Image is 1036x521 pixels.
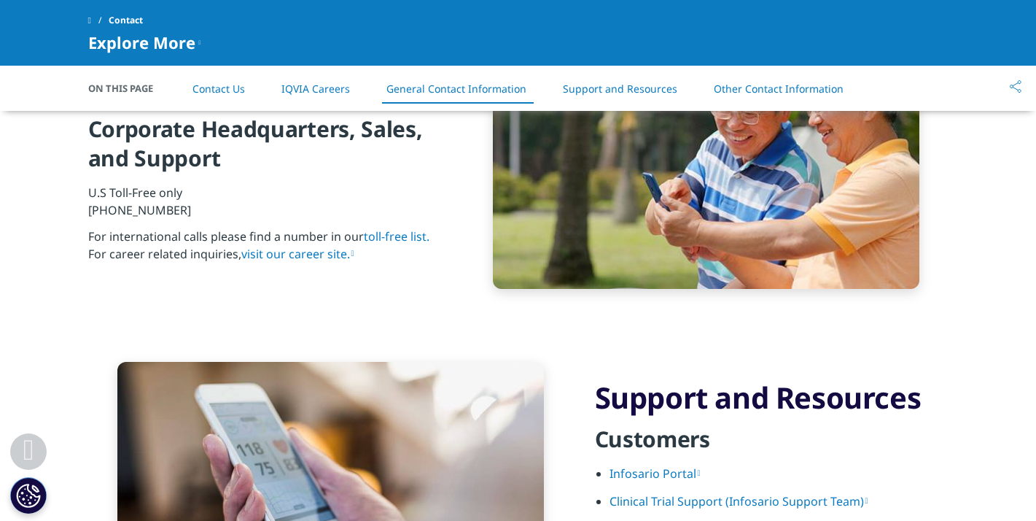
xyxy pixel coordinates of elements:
span: Explore More [88,34,195,51]
a: toll-free list. [364,228,429,244]
a: Support and Resources [563,82,677,96]
a: Clinical Trial Support (Infosario Support Team) [609,493,868,509]
h4: Customers [595,425,949,465]
a: Infosario Portal [609,466,701,482]
p: For international calls please find a number in our For career related inquiries, [88,228,442,273]
a: visit our career site. [241,246,354,262]
h3: Support and Resources [595,379,949,416]
span: Contact [109,7,143,34]
a: Other Contact Information [714,82,844,96]
button: 쿠키 설정 [10,477,47,514]
img: senior males at park with cell phone [493,16,919,289]
a: General Contact Information [386,82,526,96]
p: U.S Toll-Free only [PHONE_NUMBER] [88,184,442,228]
h4: Corporate Headquarters, Sales, and Support [88,115,442,184]
a: IQVIA Careers [281,82,350,96]
a: Contact Us [192,82,245,96]
span: On This Page [88,81,168,96]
